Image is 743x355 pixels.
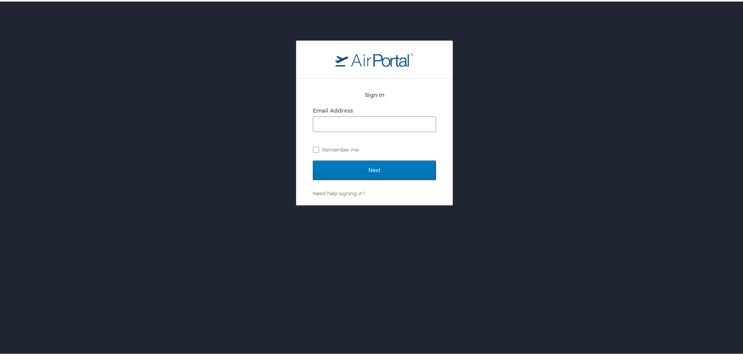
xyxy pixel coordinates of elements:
a: Need help signing in? [313,189,365,195]
label: Email Address [313,106,353,112]
input: Next [313,159,436,178]
img: logo [335,51,413,65]
label: Remember me [313,142,436,154]
h2: Sign In [313,89,436,98]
